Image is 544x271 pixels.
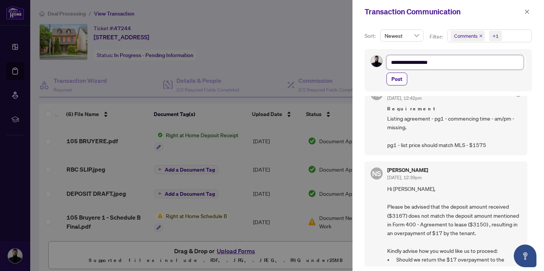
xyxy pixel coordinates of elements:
[386,73,407,85] button: Post
[387,175,422,180] span: [DATE], 12:39pm
[493,32,499,40] div: +1
[454,32,478,40] span: Comments
[387,167,428,173] h5: [PERSON_NAME]
[524,9,530,14] span: close
[371,56,382,67] img: Profile Icon
[430,33,444,41] p: Filter:
[372,168,381,179] span: NS
[387,95,422,101] span: [DATE], 12:42pm
[514,245,536,267] button: Open asap
[387,114,521,150] span: Listing agreement - pg1 - commencing time - am/pm - missing. pg1 - list price should match MLS - ...
[391,73,402,85] span: Post
[365,32,377,40] p: Sort:
[385,30,419,41] span: Newest
[365,6,522,17] div: Transaction Communication
[479,34,483,38] span: close
[387,105,521,113] span: Requirement
[451,31,485,41] span: Comments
